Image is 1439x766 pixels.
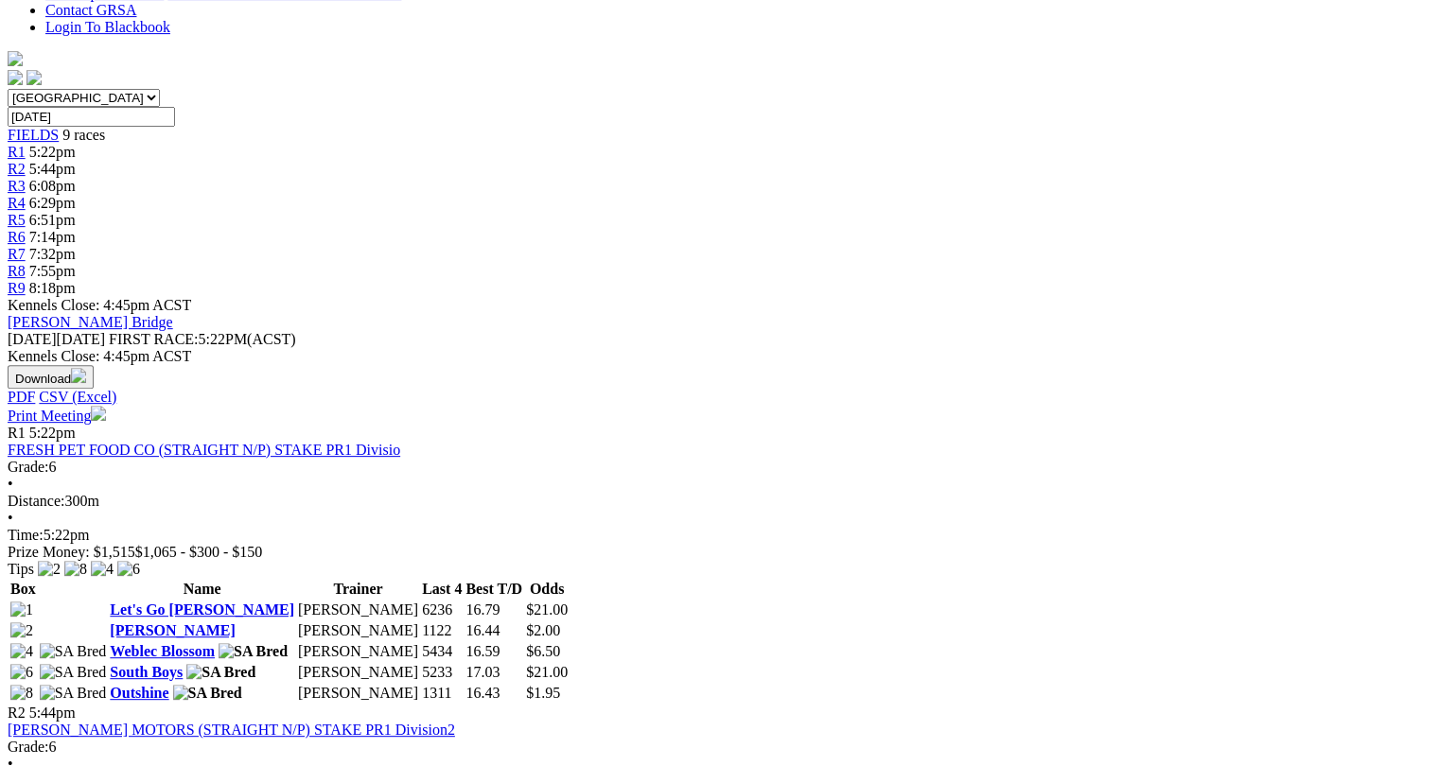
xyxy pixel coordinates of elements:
[10,664,33,681] img: 6
[186,664,255,681] img: SA Bred
[8,389,1431,406] div: Download
[26,70,42,85] img: twitter.svg
[421,621,463,640] td: 1122
[8,459,49,475] span: Grade:
[8,195,26,211] a: R4
[29,229,76,245] span: 7:14pm
[8,331,57,347] span: [DATE]
[29,195,76,211] span: 6:29pm
[465,601,523,619] td: 16.79
[8,389,35,405] a: PDF
[526,622,560,638] span: $2.00
[8,739,1431,756] div: 6
[8,348,1431,365] div: Kennels Close: 4:45pm ACST
[8,144,26,160] a: R1
[45,2,136,18] a: Contact GRSA
[29,280,76,296] span: 8:18pm
[8,493,64,509] span: Distance:
[421,684,463,703] td: 1311
[421,601,463,619] td: 6236
[8,161,26,177] a: R2
[8,263,26,279] a: R8
[8,297,191,313] span: Kennels Close: 4:45pm ACST
[110,601,294,618] a: Let's Go [PERSON_NAME]
[40,685,107,702] img: SA Bred
[297,663,419,682] td: [PERSON_NAME]
[297,580,419,599] th: Trainer
[297,642,419,661] td: [PERSON_NAME]
[173,685,242,702] img: SA Bred
[8,705,26,721] span: R2
[8,331,105,347] span: [DATE]
[109,331,198,347] span: FIRST RACE:
[8,229,26,245] span: R6
[8,425,26,441] span: R1
[421,642,463,661] td: 5434
[8,127,59,143] a: FIELDS
[29,246,76,262] span: 7:32pm
[219,643,288,660] img: SA Bred
[109,580,295,599] th: Name
[45,19,170,35] a: Login To Blackbook
[29,425,76,441] span: 5:22pm
[40,643,107,660] img: SA Bred
[110,643,215,659] a: Weblec Blossom
[109,331,296,347] span: 5:22PM(ACST)
[8,476,13,492] span: •
[29,212,76,228] span: 6:51pm
[8,527,44,543] span: Time:
[8,510,13,526] span: •
[10,622,33,639] img: 2
[110,664,183,680] a: South Boys
[526,601,568,618] span: $21.00
[62,127,105,143] span: 9 races
[8,107,175,127] input: Select date
[8,280,26,296] a: R9
[465,684,523,703] td: 16.43
[91,561,114,578] img: 4
[10,643,33,660] img: 4
[421,663,463,682] td: 5233
[8,246,26,262] a: R7
[29,161,76,177] span: 5:44pm
[465,663,523,682] td: 17.03
[110,622,235,638] a: [PERSON_NAME]
[526,685,560,701] span: $1.95
[91,406,106,421] img: printer.svg
[8,212,26,228] a: R5
[465,642,523,661] td: 16.59
[10,685,33,702] img: 8
[465,580,523,599] th: Best T/D
[8,527,1431,544] div: 5:22pm
[8,722,455,738] a: [PERSON_NAME] MOTORS (STRAIGHT N/P) STAKE PR1 Division2
[40,664,107,681] img: SA Bred
[117,561,140,578] img: 6
[10,601,33,618] img: 1
[110,685,168,701] a: Outshine
[8,70,23,85] img: facebook.svg
[8,739,49,755] span: Grade:
[421,580,463,599] th: Last 4
[8,408,106,424] a: Print Meeting
[29,144,76,160] span: 5:22pm
[8,178,26,194] a: R3
[8,544,1431,561] div: Prize Money: $1,515
[38,561,61,578] img: 2
[526,664,568,680] span: $21.00
[8,493,1431,510] div: 300m
[8,365,94,389] button: Download
[8,51,23,66] img: logo-grsa-white.png
[71,368,86,383] img: download.svg
[8,459,1431,476] div: 6
[526,643,560,659] span: $6.50
[39,389,116,405] a: CSV (Excel)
